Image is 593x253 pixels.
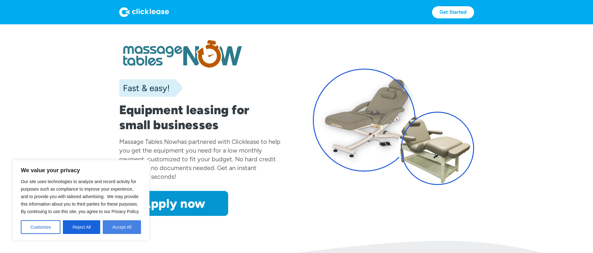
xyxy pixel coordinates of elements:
div: has partnered with Clicklease to help you get the equipment you need for a low monthly payment, c... [119,138,280,180]
button: Customize [21,220,60,234]
button: Accept All [103,220,141,234]
button: Reject All [63,220,100,234]
span: Our site uses technologies to analyze and record activity for purposes such as compliance to impr... [21,179,139,214]
p: We value your privacy [21,167,141,174]
div: We value your privacy [12,160,149,241]
a: Get Started [432,6,474,18]
div: Massage Tables Now [119,138,177,145]
img: Logo [119,7,169,17]
h1: Equipment leasing for small businesses [119,102,280,132]
a: Apply now [119,191,228,216]
div: Fast & easy! [119,82,170,94]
